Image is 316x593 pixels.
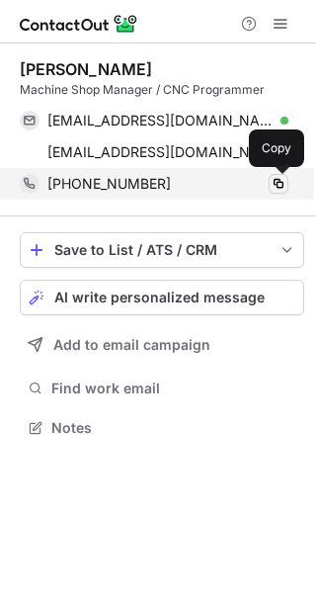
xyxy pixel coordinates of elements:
[47,143,274,161] span: [EMAIL_ADDRESS][DOMAIN_NAME]
[20,81,304,99] div: Machine Shop Manager / CNC Programmer
[47,112,274,129] span: [EMAIL_ADDRESS][DOMAIN_NAME]
[51,419,296,437] span: Notes
[20,414,304,442] button: Notes
[20,232,304,268] button: save-profile-one-click
[54,242,270,258] div: Save to List / ATS / CRM
[20,12,138,36] img: ContactOut v5.3.10
[20,375,304,402] button: Find work email
[47,175,171,193] span: [PHONE_NUMBER]
[51,380,296,397] span: Find work email
[53,337,210,353] span: Add to email campaign
[20,280,304,315] button: AI write personalized message
[20,59,152,79] div: [PERSON_NAME]
[54,290,265,305] span: AI write personalized message
[20,327,304,363] button: Add to email campaign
